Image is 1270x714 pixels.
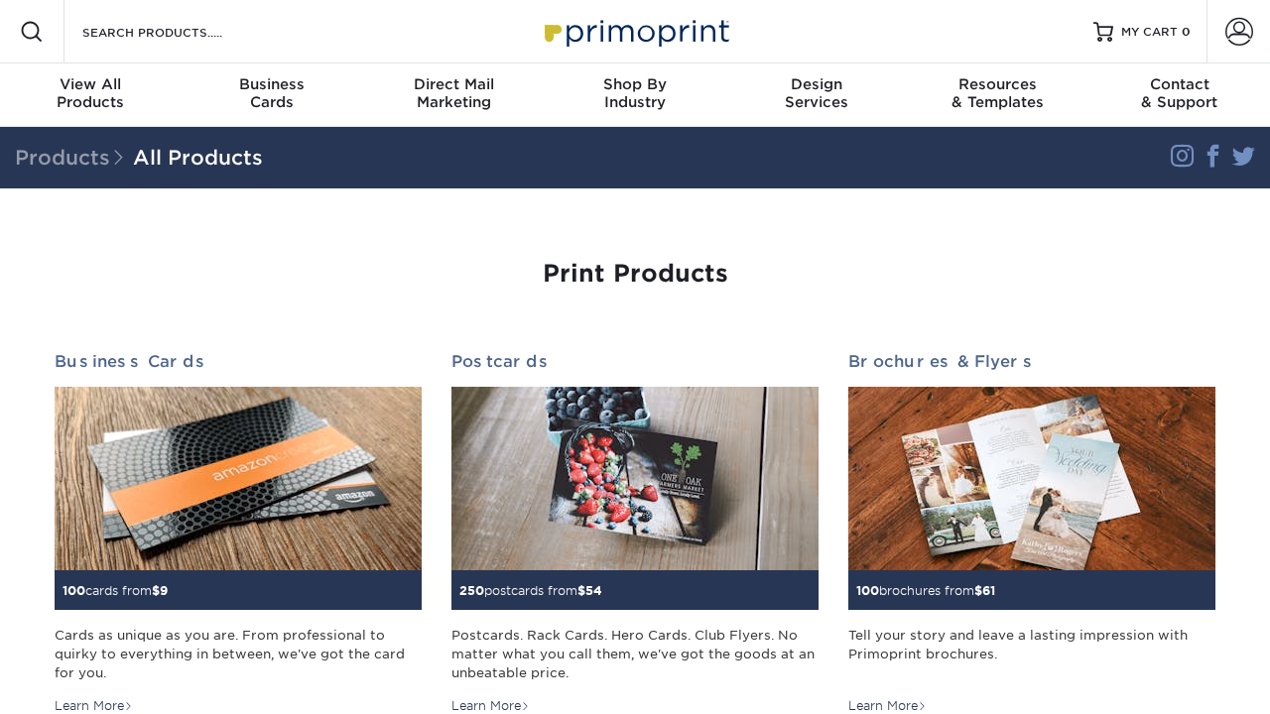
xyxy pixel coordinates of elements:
div: Postcards. Rack Cards. Hero Cards. Club Flyers. No matter what you call them, we've got the goods... [451,626,819,683]
div: Marketing [363,75,545,111]
small: brochures from [856,583,995,598]
h1: Print Products [55,260,1215,289]
span: Resources [907,75,1088,93]
img: Brochures & Flyers [848,387,1215,570]
a: All Products [133,146,263,170]
span: Contact [1088,75,1270,93]
a: Resources& Templates [907,63,1088,127]
div: Industry [545,75,726,111]
span: Design [725,75,907,93]
h2: Postcards [451,352,819,371]
span: Direct Mail [363,75,545,93]
h2: Business Cards [55,352,422,371]
span: 100 [63,583,85,598]
div: Cards [182,75,363,111]
span: MY CART [1121,24,1178,41]
a: BusinessCards [182,63,363,127]
span: 250 [459,583,484,598]
span: $ [974,583,982,598]
span: Products [15,146,133,170]
div: Cards as unique as you are. From professional to quirky to everything in between, we've got the c... [55,626,422,683]
span: 54 [585,583,602,598]
span: 0 [1182,25,1191,39]
span: $ [152,583,160,598]
a: DesignServices [725,63,907,127]
a: Contact& Support [1088,63,1270,127]
small: postcards from [459,583,602,598]
span: Shop By [545,75,726,93]
input: SEARCH PRODUCTS..... [80,20,274,44]
a: Shop ByIndustry [545,63,726,127]
small: cards from [63,583,168,598]
div: & Templates [907,75,1088,111]
img: Primoprint [536,10,734,53]
h2: Brochures & Flyers [848,352,1215,371]
a: Direct MailMarketing [363,63,545,127]
span: 61 [982,583,995,598]
div: Tell your story and leave a lasting impression with Primoprint brochures. [848,626,1215,683]
span: 9 [160,583,168,598]
span: Business [182,75,363,93]
div: & Support [1088,75,1270,111]
img: Postcards [451,387,819,570]
div: Services [725,75,907,111]
span: $ [577,583,585,598]
img: Business Cards [55,387,422,570]
span: 100 [856,583,879,598]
